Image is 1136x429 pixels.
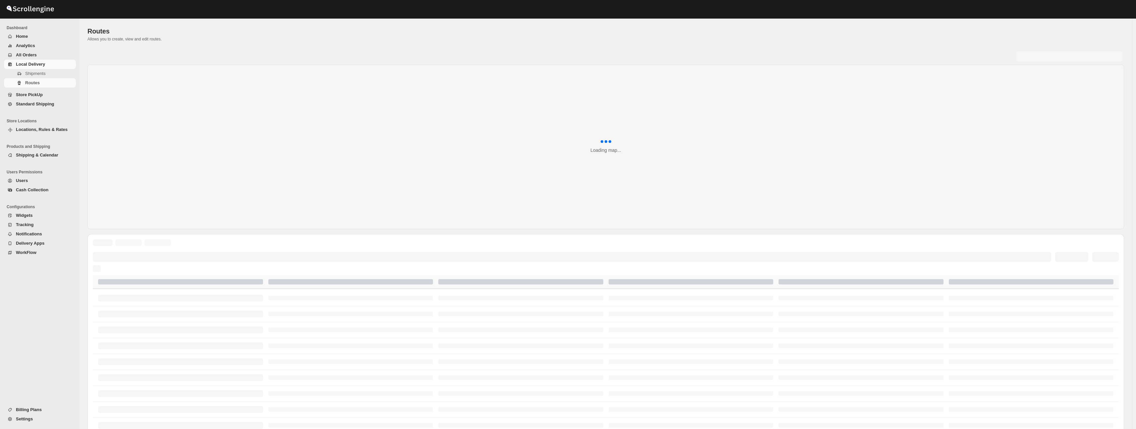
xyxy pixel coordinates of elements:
button: Shipments [4,69,76,78]
span: Store Locations [7,118,76,124]
span: Delivery Apps [16,241,44,246]
span: Store PickUp [16,92,43,97]
span: Standard Shipping [16,101,54,106]
button: Widgets [4,211,76,220]
span: Notifications [16,231,42,236]
button: Notifications [4,229,76,239]
button: Billing Plans [4,405,76,414]
button: Delivery Apps [4,239,76,248]
span: All Orders [16,52,37,57]
span: Configurations [7,204,76,210]
button: Cash Collection [4,185,76,195]
span: Tracking [16,222,33,227]
span: Products and Shipping [7,144,76,149]
button: Analytics [4,41,76,50]
button: Locations, Rules & Rates [4,125,76,134]
span: Shipments [25,71,45,76]
span: Routes [25,80,40,85]
span: Routes [87,28,110,35]
span: Billing Plans [16,407,42,412]
button: Settings [4,414,76,424]
span: Settings [16,416,33,421]
span: Home [16,34,28,39]
span: Users [16,178,28,183]
button: Tracking [4,220,76,229]
span: Shipping & Calendar [16,153,58,157]
span: Analytics [16,43,35,48]
button: All Orders [4,50,76,60]
span: Cash Collection [16,187,48,192]
button: WorkFlow [4,248,76,257]
button: Shipping & Calendar [4,151,76,160]
span: WorkFlow [16,250,36,255]
div: Loading map... [590,147,621,153]
span: Locations, Rules & Rates [16,127,68,132]
span: Local Delivery [16,62,45,67]
button: Users [4,176,76,185]
span: Dashboard [7,25,76,31]
button: Routes [4,78,76,88]
p: Allows you to create, view and edit routes. [87,36,1124,42]
span: Widgets [16,213,32,218]
span: Users Permissions [7,169,76,175]
button: Home [4,32,76,41]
